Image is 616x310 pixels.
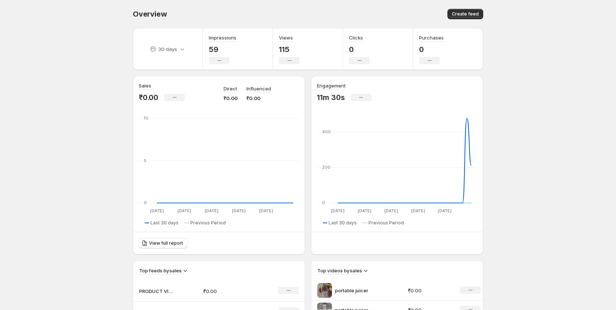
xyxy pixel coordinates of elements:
p: PRODUCT VIDEOS ! [139,287,176,295]
a: View full report [139,238,187,248]
h3: Impressions [209,34,236,41]
p: 30 days [158,45,177,53]
p: Direct [224,85,237,92]
span: Create feed [452,11,479,17]
text: [DATE] [358,208,371,213]
p: 0 [349,45,370,54]
p: ₹0.00 [139,93,158,102]
button: Create feed [447,9,483,19]
text: 5 [144,158,146,163]
p: 59 [209,45,236,54]
text: 0 [144,200,147,205]
span: Previous Period [190,220,226,226]
text: [DATE] [438,208,451,213]
p: ₹0.00 [408,287,451,294]
text: [DATE] [259,208,273,213]
h3: Views [279,34,293,41]
span: Last 30 days [150,220,179,226]
text: [DATE] [331,208,345,213]
h3: Top videos by sales [317,267,362,274]
text: [DATE] [150,208,164,213]
h3: Sales [139,82,151,89]
h3: Engagement [317,82,346,89]
span: View full report [149,240,183,246]
h3: Top feeds by sales [139,267,181,274]
p: ₹0.00 [246,94,271,102]
p: 0 [419,45,444,54]
text: 10 [144,116,148,121]
span: Last 30 days [329,220,357,226]
h3: Clicks [349,34,363,41]
text: [DATE] [232,208,246,213]
text: [DATE] [411,208,425,213]
text: [DATE] [205,208,218,213]
text: 200 [322,165,331,170]
p: 11m 30s [317,93,345,102]
p: portable juicer [335,287,390,294]
text: 400 [322,129,331,134]
text: 0 [322,200,325,205]
text: [DATE] [384,208,398,213]
p: 115 [279,45,300,54]
span: Previous Period [368,220,404,226]
span: Overview [133,10,167,18]
p: Influenced [246,85,271,92]
text: [DATE] [177,208,191,213]
p: ₹0.00 [203,287,256,295]
p: ₹0.00 [224,94,238,102]
img: portable juicer [317,283,332,298]
h3: Purchases [419,34,444,41]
